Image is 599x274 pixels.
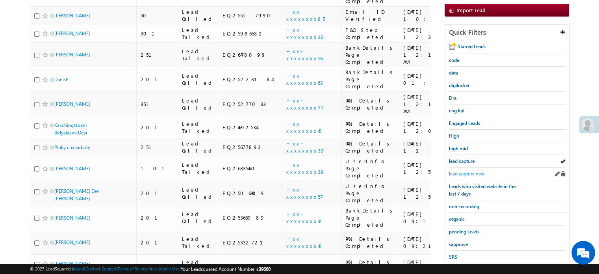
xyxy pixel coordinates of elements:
div: 201 [141,190,174,197]
div: EQ25986582 [222,30,278,37]
div: Lead Called [182,97,215,111]
span: eng kpi [449,108,464,114]
a: [PERSON_NAME] [54,52,90,58]
div: 251 [141,144,174,151]
a: +xx-xxxxxxxx39 [286,161,325,175]
div: EQ25277033 [222,101,278,108]
a: +xx-xxxxxxxx85 [286,8,325,22]
div: [DATE] 12:06 AM [403,120,453,134]
div: [DATE] 10:55 PM [403,8,453,22]
div: EQ25517990 [222,12,278,19]
div: BankDetails Page Completed [345,44,395,65]
div: Lead Talked [182,120,215,134]
div: PAN Details Completed [345,120,395,134]
div: [DATE] 09:21 AM [403,235,453,250]
div: [DATE] 12:38 AM [403,26,453,41]
a: [PERSON_NAME] [54,166,90,171]
div: 201 [141,239,174,246]
div: [DATE] 01:25 AM [403,72,453,86]
span: Dra [449,95,456,101]
div: 201 [141,76,174,83]
div: EQ25064409 [222,190,278,197]
a: +xx-xxxxxxxx42 [286,211,324,224]
div: 351 [141,101,174,108]
div: [DATE] 09:21 AM [403,259,453,273]
div: 301 [141,30,174,37]
div: BankDetails Page Completed [345,69,395,90]
span: SRS [449,254,457,260]
div: Lead Talked [182,161,215,175]
div: Lead Called [182,211,215,225]
span: Import Lead [456,7,486,13]
div: EQ24692534 [222,124,278,131]
a: Pinky chakarboty [54,144,90,150]
a: Terms of Service [118,266,148,271]
div: Lead Called [182,259,215,273]
span: sapprove [449,241,468,247]
div: PAN Details Completed [345,140,395,154]
span: lead capture new [449,171,484,177]
div: EQ25332721 [222,239,278,246]
a: +xx-xxxxxxxx36 [286,26,323,40]
div: EQ25223184 [222,76,278,83]
a: +xx-xxxxxxxx63 [286,72,323,86]
a: +xx-xxxxxxxx54 [286,262,337,269]
span: Starred Leads [458,43,486,49]
div: Quick Filters [445,25,569,40]
span: Engaged Leads [449,120,480,126]
a: Contact Support [85,266,117,271]
span: © 2025 LeadSquared | | | | | [30,265,271,273]
span: 39660 [259,266,271,272]
a: [PERSON_NAME] [54,101,90,107]
div: BankDetails Page Completed [345,207,395,228]
div: 201 [141,214,174,221]
a: +xx-xxxxxxxx77 [286,97,324,111]
span: lead capture [449,158,475,164]
a: Acceptable Use [150,266,180,271]
div: [DATE] 09:13 AM [403,211,453,225]
div: EQ26335460 [222,165,278,172]
div: F&O Step Completed [345,26,395,41]
div: EQ25366089 [222,214,278,221]
span: digilocker [449,82,469,88]
div: PAN Details Completed [345,97,395,111]
a: Kakchingtabam Bidyalaxmi Devi [54,122,87,136]
a: About [73,266,84,271]
a: +xx-xxxxxxxx56 [286,48,323,62]
div: [DATE] 12:16 AM [403,44,453,65]
div: EQ25677893 [222,144,278,151]
div: 201 [141,262,174,269]
a: +xx-xxxxxxxx40 [286,120,327,134]
span: pending Leads [449,229,479,235]
a: [PERSON_NAME] [54,13,90,19]
span: High [449,133,459,139]
a: +xx-xxxxxxxx40 [286,235,327,249]
a: [PERSON_NAME] [54,239,90,245]
span: organic [449,216,465,222]
div: EQ26478098 [222,51,278,58]
a: Danish [54,76,69,82]
div: 50 [141,12,174,19]
div: Lead Called [182,186,215,200]
div: 251 [141,51,174,58]
a: +xx-xxxxxxxx39 [286,140,325,154]
span: data [449,70,458,76]
span: high mid [449,145,468,151]
span: non-recording [449,203,479,209]
span: Leads who visited website in the last 7 days [449,183,516,197]
div: Lead Called [182,140,215,154]
a: +xx-xxxxxxxx57 [286,186,323,200]
div: Lead Talked [182,48,215,62]
div: Lead Called [182,72,215,86]
div: EQ15507489 [222,262,278,269]
a: [PERSON_NAME] [54,215,90,221]
div: UserInfo Page Completed [345,158,395,179]
span: code [449,57,459,63]
div: [DATE] 11:43 PM [403,140,453,154]
a: [PERSON_NAME] [54,30,90,36]
div: [DATE] 12:11 AM [403,93,453,115]
div: Email ID Verified [345,8,395,22]
div: Lead Called [182,8,215,22]
div: PAN Details Completed [345,259,395,273]
div: [DATE] 12:59 PM [403,186,453,200]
